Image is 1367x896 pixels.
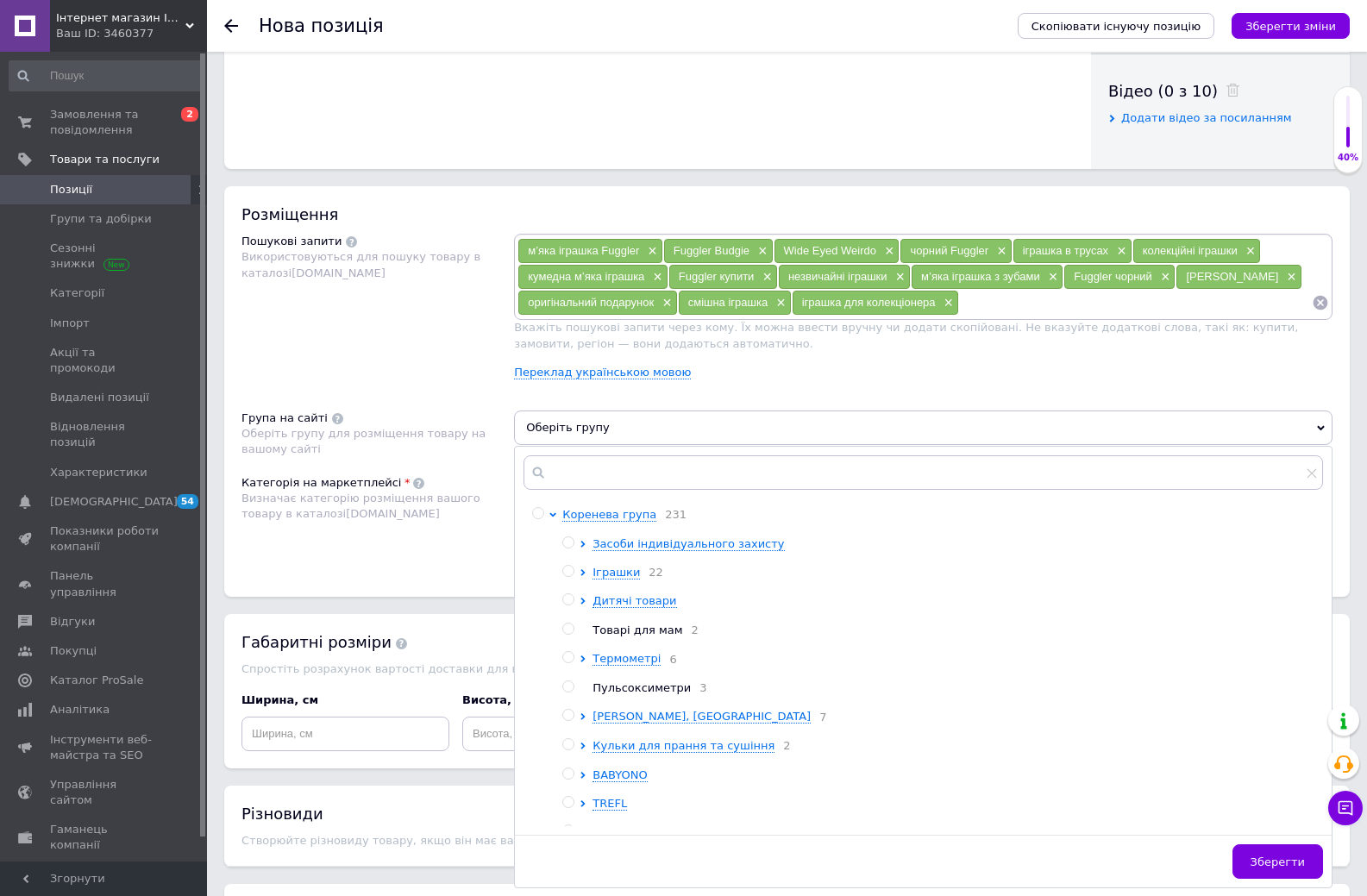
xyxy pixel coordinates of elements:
[1245,20,1336,33] i: Зберегти зміни
[50,494,178,510] span: [DEMOGRAPHIC_DATA]
[788,270,887,283] span: незвичайні іграшки
[56,10,185,26] span: Інтернет магазин IQ Rapid
[658,296,672,310] span: ×
[802,296,936,309] span: іграшка для колекціонера
[910,244,988,257] span: чорний Fuggler
[649,270,662,285] span: ×
[593,825,611,838] span: NIP
[1113,244,1126,259] span: ×
[562,508,656,521] span: Коренева група
[514,410,1333,445] span: Оберіть групу
[241,234,342,249] div: Пошукові запити
[241,717,449,751] input: Ширина, см
[50,822,160,853] span: Гаманець компанії
[1143,244,1238,257] span: колекційні іграшки
[514,321,1298,349] span: Вкажіть пошукові запити через кому. Їх можна ввести вручну чи додати скопійовані. Не вказуйте дод...
[593,623,682,636] span: Товарі для мам
[50,241,160,272] span: Сезонні знижки
[1108,82,1218,100] span: Відео (0 з 10)
[1251,855,1305,868] span: Зберегти
[50,285,104,301] span: Категорії
[50,523,160,555] span: Показники роботи компанії
[656,508,687,521] span: 231
[643,244,657,259] span: ×
[1333,86,1363,173] div: 40% Якість заповнення
[241,475,401,491] div: Категорія на маркетплейсі
[50,614,95,630] span: Відгуки
[1242,244,1256,259] span: ×
[593,594,676,607] span: Дитячі товари
[688,296,768,309] span: смішна іграшка
[921,270,1040,283] span: м’яка іграшка з зубами
[50,732,160,763] span: Інструменти веб-майстра та SEO
[674,244,749,257] span: Fuggler Budgie
[593,566,640,579] span: Іграшки
[241,834,729,847] span: Створюйте різновиду товару, якщо він має варіанти кольорів, розмірів або видів.
[993,244,1006,259] span: ×
[224,19,238,33] div: Повернутися назад
[1328,791,1363,825] button: Чат з покупцем
[259,16,384,36] h1: Нова позиція
[1334,152,1362,164] div: 40%
[241,410,328,426] div: Група на сайті
[1121,111,1292,124] span: Додати відео за посиланням
[9,60,204,91] input: Пошук
[50,568,160,599] span: Панель управління
[679,270,755,283] span: Fuggler купити
[784,244,876,257] span: Wide Eyed Weirdo
[1074,270,1152,283] span: Fuggler чорний
[181,107,198,122] span: 2
[1157,270,1170,285] span: ×
[593,681,691,694] span: Пульсоксиметри
[772,296,786,310] span: ×
[593,652,661,665] span: Термометрі
[811,711,826,724] span: 7
[50,182,92,197] span: Позиції
[50,211,152,227] span: Групи та добірки
[50,702,110,717] span: Аналітика
[50,777,160,808] span: Управління сайтом
[691,681,706,694] span: 3
[50,673,143,688] span: Каталог ProSale
[754,244,768,259] span: ×
[593,768,647,781] span: BABYONO
[881,244,894,259] span: ×
[1018,13,1214,39] button: Скопіювати існуючу позицію
[241,662,1333,675] div: Спростіть розрахунок вартості доставки для вас та покупця
[241,803,1186,824] div: Різновиди
[1032,20,1201,33] span: Скопіювати існуючу позицію
[50,152,160,167] span: Товари та послуги
[50,316,90,331] span: Імпорт
[892,270,906,285] span: ×
[528,244,639,257] span: м’яка іграшка Fuggler
[50,465,147,480] span: Характеристики
[1232,844,1323,879] button: Зберегти
[593,710,811,723] span: [PERSON_NAME], [GEOGRAPHIC_DATA]
[462,717,670,751] input: Висота, см
[241,427,486,455] span: Оберіть групу для розміщення товару на вашому сайті
[462,693,531,706] span: Висота, см
[50,345,160,376] span: Акції та промокоди
[241,631,1333,653] div: Габаритні розміри
[241,492,480,520] span: Визначає категорію розміщення вашого товару в каталозі [DOMAIN_NAME]
[56,26,207,41] div: Ваш ID: 3460377
[17,17,813,35] body: Редактор, 65E2CCE8-2C55-4987-9FDD-3B866760CDFA
[593,537,784,550] span: Засоби індивідуального захисту
[661,653,676,666] span: 6
[50,390,149,405] span: Видалені позиції
[50,419,160,450] span: Відновлення позицій
[1023,244,1108,257] span: іграшка в трусах
[177,494,198,509] span: 54
[758,270,772,285] span: ×
[1282,270,1296,285] span: ×
[528,296,654,309] span: оригінальний подарунок
[1232,13,1350,39] button: Зберегти зміни
[940,296,954,310] span: ×
[241,204,1333,225] div: Розміщення
[593,739,774,752] span: Кульки для прання та сушіння
[640,566,663,579] span: 22
[774,739,790,752] span: 2
[50,643,97,659] span: Покупці
[528,270,644,283] span: кумедна м’яка іграшка
[514,366,691,379] a: Переклад українською мовою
